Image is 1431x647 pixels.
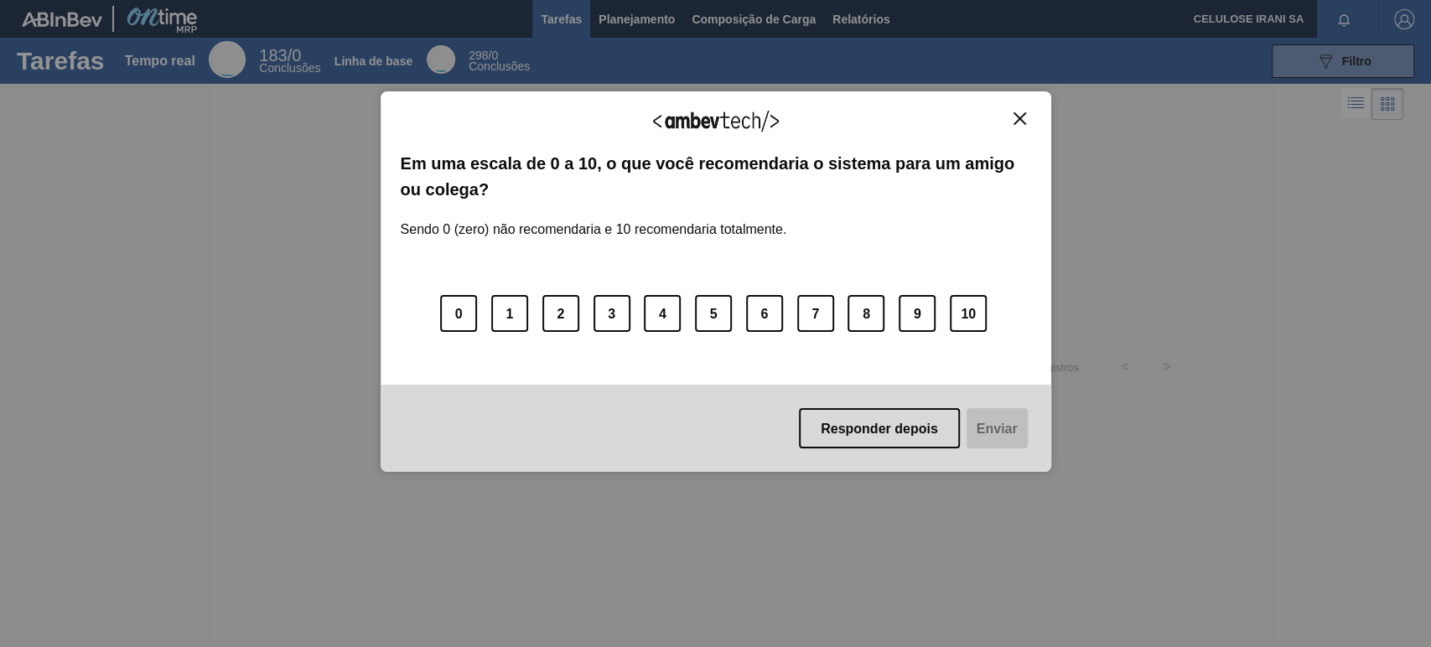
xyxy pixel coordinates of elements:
[848,295,884,332] button: 8
[659,306,666,320] font: 4
[401,222,787,236] font: Sendo 0 (zero) não recomendaria e 10 recomendaria totalmente.
[950,295,987,332] button: 10
[644,295,681,332] button: 4
[455,306,463,320] font: 0
[821,421,938,435] font: Responder depois
[760,306,768,320] font: 6
[557,306,564,320] font: 2
[440,295,477,332] button: 0
[961,306,976,320] font: 10
[506,306,513,320] font: 1
[594,295,630,332] button: 3
[811,306,819,320] font: 7
[863,306,870,320] font: 8
[1014,112,1026,125] img: Fechar
[695,295,732,332] button: 5
[401,154,1015,198] font: Em uma escala de 0 a 10, o que você recomendaria o sistema para um amigo ou colega?
[710,306,718,320] font: 5
[542,295,579,332] button: 2
[491,295,528,332] button: 1
[653,111,779,132] img: Logotipo Ambevtech
[608,306,615,320] font: 3
[799,408,960,448] button: Responder depois
[1008,111,1031,126] button: Fechar
[914,306,921,320] font: 9
[797,295,834,332] button: 7
[899,295,936,332] button: 9
[746,295,783,332] button: 6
